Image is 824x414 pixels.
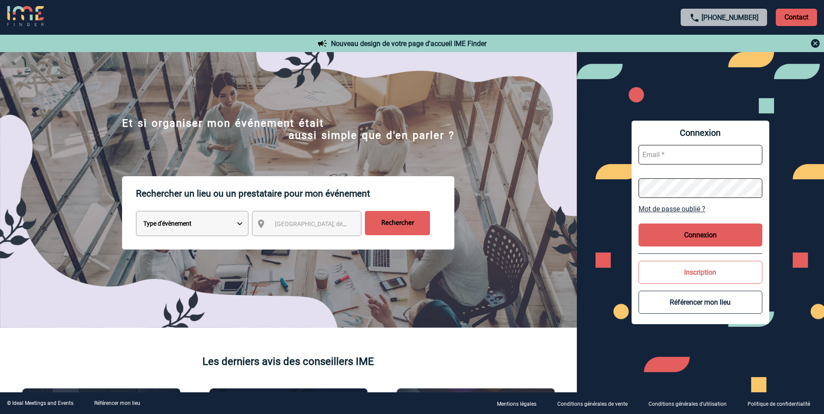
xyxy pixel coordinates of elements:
button: Inscription [639,261,762,284]
img: call-24-px.png [689,13,700,23]
span: Connexion [639,128,762,138]
a: Conditions générales de vente [550,399,642,407]
p: Conditions générales de vente [557,401,628,407]
input: Email * [639,145,762,164]
a: [PHONE_NUMBER] [702,13,758,22]
p: Contact [776,9,817,26]
a: Conditions générales d'utilisation [642,399,741,407]
p: Rechercher un lieu ou un prestataire pour mon événement [136,176,454,211]
p: Mentions légales [497,401,536,407]
div: © Ideal Meetings and Events [7,400,73,406]
a: Politique de confidentialité [741,399,824,407]
a: Mot de passe oublié ? [639,205,762,213]
span: [GEOGRAPHIC_DATA], département, région... [275,220,396,227]
p: Politique de confidentialité [748,401,810,407]
button: Référencer mon lieu [639,291,762,314]
a: Mentions légales [490,399,550,407]
button: Connexion [639,223,762,246]
p: Conditions générales d'utilisation [649,401,727,407]
a: Référencer mon lieu [94,400,140,406]
input: Rechercher [365,211,430,235]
